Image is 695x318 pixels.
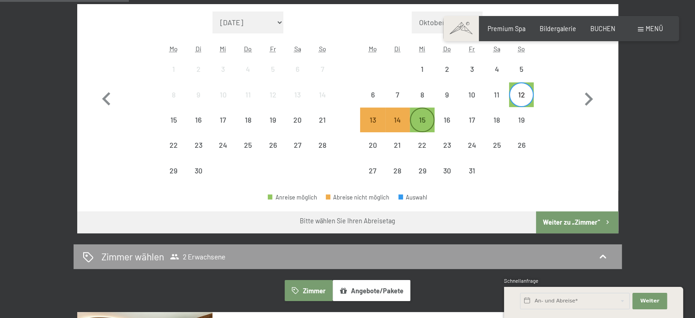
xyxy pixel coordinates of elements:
div: Abreise nicht möglich [186,108,211,132]
div: Thu Sep 18 2025 [236,108,260,132]
div: Wed Oct 22 2025 [410,133,435,157]
div: Abreise nicht möglich [484,108,509,132]
div: 23 [435,141,458,164]
div: 5 [510,65,533,88]
div: Tue Sep 09 2025 [186,82,211,107]
div: Mon Sep 15 2025 [161,108,186,132]
div: Abreise nicht möglich [285,57,310,81]
abbr: Donnerstag [443,45,451,53]
div: 6 [286,65,309,88]
div: Sun Sep 14 2025 [310,82,334,107]
div: 25 [485,141,508,164]
div: Abreise nicht möglich [260,82,285,107]
div: Wed Sep 10 2025 [211,82,235,107]
div: 2 [435,65,458,88]
div: 25 [237,141,260,164]
div: Abreise nicht möglich [385,133,410,157]
div: 26 [510,141,533,164]
div: Mon Oct 27 2025 [360,158,385,183]
div: Fri Oct 24 2025 [459,133,484,157]
div: Mon Oct 20 2025 [360,133,385,157]
div: Abreise nicht möglich, da die Mindestaufenthaltsdauer nicht erfüllt wird [385,108,410,132]
div: Abreise nicht möglich [161,82,186,107]
abbr: Freitag [469,45,475,53]
div: Abreise nicht möglich [435,133,459,157]
div: Anreise möglich [268,194,317,200]
div: Tue Sep 30 2025 [186,158,211,183]
div: 26 [261,141,284,164]
div: 24 [212,141,234,164]
div: Sat Oct 04 2025 [484,57,509,81]
div: Abreise nicht möglich [161,133,186,157]
div: Sun Sep 28 2025 [310,133,334,157]
div: Thu Sep 11 2025 [236,82,260,107]
div: Abreise nicht möglich [285,133,310,157]
div: 1 [162,65,185,88]
div: Tue Sep 23 2025 [186,133,211,157]
div: Abreise nicht möglich [310,82,334,107]
div: 15 [411,116,434,139]
div: Abreise nicht möglich [310,108,334,132]
div: Abreise nicht möglich [310,57,334,81]
abbr: Donnerstag [244,45,252,53]
div: Thu Oct 09 2025 [435,82,459,107]
button: Weiter zu „Zimmer“ [536,211,618,233]
abbr: Samstag [493,45,500,53]
div: 16 [187,116,210,139]
div: 1 [411,65,434,88]
div: 4 [485,65,508,88]
div: Thu Oct 30 2025 [435,158,459,183]
div: Abreise nicht möglich [260,133,285,157]
div: Abreise nicht möglich [385,158,410,183]
div: Sun Oct 26 2025 [509,133,534,157]
div: 5 [261,65,284,88]
div: Abreise nicht möglich [285,108,310,132]
div: 22 [162,141,185,164]
div: Abreise nicht möglich [509,108,534,132]
div: Sat Oct 25 2025 [484,133,509,157]
div: 30 [187,167,210,190]
span: Schnellanfrage [504,278,538,284]
div: 10 [212,91,234,114]
span: Bildergalerie [540,25,576,32]
div: Abreise nicht möglich [509,133,534,157]
abbr: Mittwoch [419,45,425,53]
div: 29 [411,167,434,190]
div: 21 [386,141,409,164]
div: Wed Oct 15 2025 [410,108,435,132]
div: Mon Sep 01 2025 [161,57,186,81]
div: 9 [435,91,458,114]
div: Abreise nicht möglich [459,158,484,183]
div: Abreise nicht möglich [326,194,390,200]
span: 2 Erwachsene [170,252,225,261]
div: 19 [510,116,533,139]
a: Premium Spa [488,25,525,32]
div: Abreise nicht möglich [459,82,484,107]
div: 27 [361,167,384,190]
div: 17 [212,116,234,139]
div: Sat Sep 27 2025 [285,133,310,157]
div: 16 [435,116,458,139]
span: Menü [646,25,663,32]
button: Vorheriger Monat [93,11,120,183]
div: Tue Oct 07 2025 [385,82,410,107]
div: Abreise nicht möglich [236,108,260,132]
div: 8 [162,91,185,114]
button: Weiter [632,293,667,309]
div: Sun Oct 05 2025 [509,57,534,81]
div: Fri Oct 31 2025 [459,158,484,183]
div: Abreise nicht möglich [435,57,459,81]
div: Sat Sep 13 2025 [285,82,310,107]
div: Auswahl [398,194,428,200]
div: Abreise nicht möglich [186,158,211,183]
div: 30 [435,167,458,190]
abbr: Sonntag [319,45,326,53]
div: 31 [460,167,483,190]
div: Fri Sep 19 2025 [260,108,285,132]
div: 17 [460,116,483,139]
div: Wed Sep 03 2025 [211,57,235,81]
div: Sat Oct 18 2025 [484,108,509,132]
div: Abreise nicht möglich [484,82,509,107]
div: Abreise nicht möglich [236,57,260,81]
div: 15 [162,116,185,139]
